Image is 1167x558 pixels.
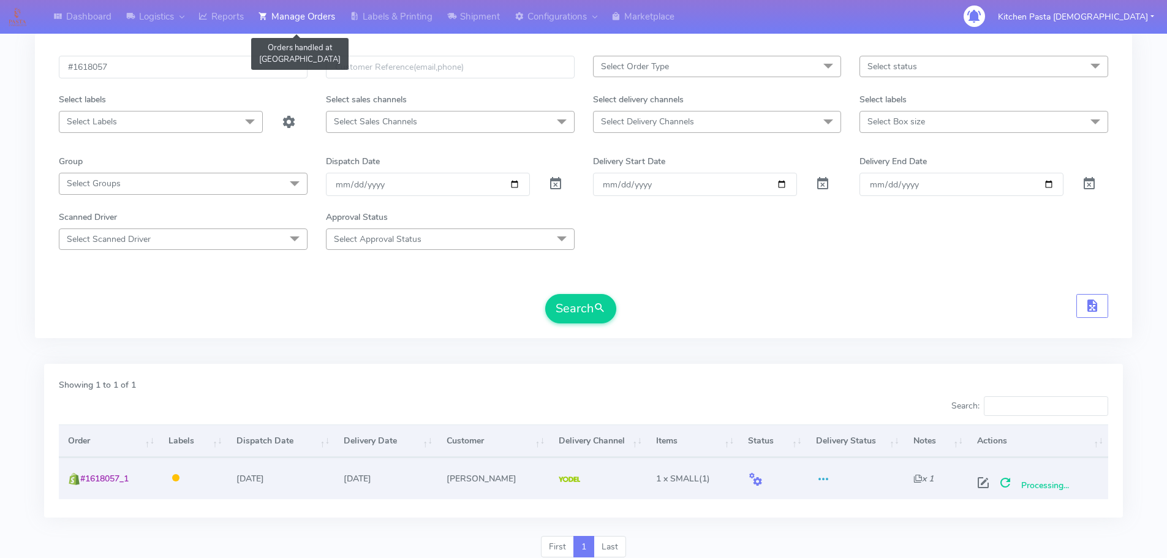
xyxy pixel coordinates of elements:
[968,424,1108,458] th: Actions: activate to sort column ascending
[989,4,1163,29] button: Kitchen Pasta [DEMOGRAPHIC_DATA]
[904,424,968,458] th: Notes: activate to sort column ascending
[913,473,934,484] i: x 1
[867,116,925,127] span: Select Box size
[656,473,710,484] span: (1)
[593,155,665,168] label: Delivery Start Date
[326,211,388,224] label: Approval Status
[59,56,308,78] input: Order Id
[59,211,117,224] label: Scanned Driver
[59,379,136,391] label: Showing 1 to 1 of 1
[59,155,83,168] label: Group
[227,458,334,499] td: [DATE]
[59,424,159,458] th: Order: activate to sort column ascending
[159,424,227,458] th: Labels: activate to sort column ascending
[326,155,380,168] label: Dispatch Date
[601,61,669,72] span: Select Order Type
[68,473,80,485] img: shopify.png
[326,56,575,78] input: Customer Reference(email,phone)
[1021,480,1069,491] span: Processing...
[334,233,421,245] span: Select Approval Status
[559,477,580,483] img: Yodel
[573,536,594,558] a: 1
[59,93,106,106] label: Select labels
[80,473,129,484] span: #1618057_1
[951,396,1108,416] label: Search:
[601,116,694,127] span: Select Delivery Channels
[437,424,550,458] th: Customer: activate to sort column ascending
[647,424,739,458] th: Items: activate to sort column ascending
[334,458,437,499] td: [DATE]
[545,294,616,323] button: Search
[807,424,904,458] th: Delivery Status: activate to sort column ascending
[334,116,417,127] span: Select Sales Channels
[859,93,907,106] label: Select labels
[334,424,437,458] th: Delivery Date: activate to sort column ascending
[67,233,151,245] span: Select Scanned Driver
[984,396,1108,416] input: Search:
[550,424,647,458] th: Delivery Channel: activate to sort column ascending
[656,473,699,484] span: 1 x SMALL
[67,116,117,127] span: Select Labels
[326,93,407,106] label: Select sales channels
[867,61,917,72] span: Select status
[67,178,121,189] span: Select Groups
[227,424,334,458] th: Dispatch Date: activate to sort column ascending
[437,458,550,499] td: [PERSON_NAME]
[593,93,684,106] label: Select delivery channels
[859,155,927,168] label: Delivery End Date
[739,424,807,458] th: Status: activate to sort column ascending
